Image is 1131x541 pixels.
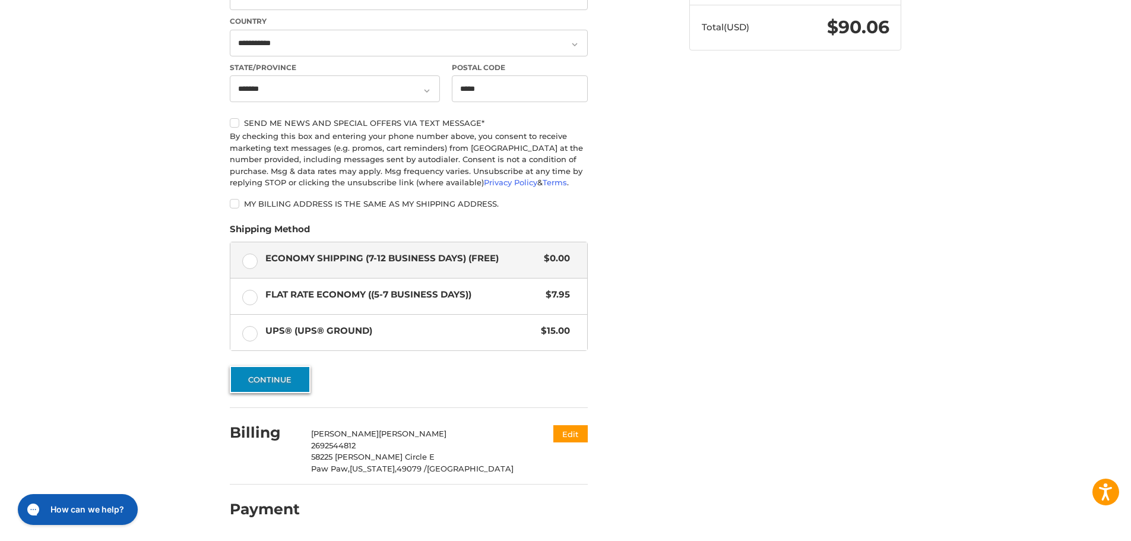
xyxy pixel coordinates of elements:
[311,441,356,450] span: 2692544812
[230,423,299,442] h2: Billing
[265,288,540,302] span: Flat Rate Economy ((5-7 Business Days))
[702,21,749,33] span: Total (USD)
[230,118,588,128] label: Send me news and special offers via text message*
[12,490,141,529] iframe: Gorgias live chat messenger
[543,178,567,187] a: Terms
[311,464,350,473] span: Paw Paw,
[265,252,538,265] span: Economy Shipping (7-12 Business Days) (Free)
[397,464,427,473] span: 49079 /
[538,252,570,265] span: $0.00
[827,16,889,38] span: $90.06
[484,178,537,187] a: Privacy Policy
[379,429,446,438] span: [PERSON_NAME]
[265,324,536,338] span: UPS® (UPS® Ground)
[350,464,397,473] span: [US_STATE],
[540,288,570,302] span: $7.95
[230,16,588,27] label: Country
[311,452,435,461] span: 58225 [PERSON_NAME] Circle E
[230,500,300,518] h2: Payment
[230,131,588,189] div: By checking this box and entering your phone number above, you consent to receive marketing text ...
[230,223,310,242] legend: Shipping Method
[452,62,588,73] label: Postal Code
[553,425,588,442] button: Edit
[427,464,514,473] span: [GEOGRAPHIC_DATA]
[230,366,311,393] button: Continue
[311,429,379,438] span: [PERSON_NAME]
[535,324,570,338] span: $15.00
[230,199,588,208] label: My billing address is the same as my shipping address.
[230,62,440,73] label: State/Province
